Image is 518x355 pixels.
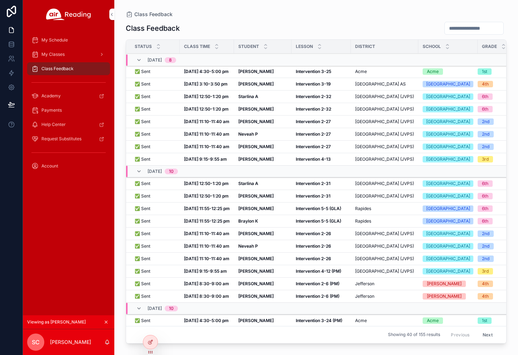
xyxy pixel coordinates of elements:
span: ✅ Sent [135,156,150,162]
a: ✅ Sent [135,243,175,249]
span: Academy [41,93,61,99]
div: [GEOGRAPHIC_DATA] [426,193,470,199]
span: Grade [482,44,497,49]
span: Class Feedback [41,66,74,72]
a: [PERSON_NAME] [238,293,287,299]
div: [GEOGRAPHIC_DATA] [426,268,470,274]
strong: [DATE] 8:30-9:00 am [184,281,229,286]
a: [DATE] 11:10-11:40 am [184,144,230,150]
strong: Starlina A [238,94,258,99]
a: [GEOGRAPHIC_DATA] (JVPS) [355,256,414,262]
a: Intervention 5-5 (GLA) [296,206,347,211]
a: ✅ Sent [135,256,175,262]
span: ✅ Sent [135,131,150,137]
span: [DATE] [148,57,162,63]
a: [GEOGRAPHIC_DATA] (JVPS) [355,231,414,237]
strong: [DATE] 11:10-11:40 am [184,231,229,236]
div: 1st [482,68,487,75]
div: 6th [482,193,488,199]
a: Intervention 4-12 (PM) [296,268,347,274]
strong: [DATE] 11:10-11:40 am [184,243,229,249]
strong: Intervention 2-32 [296,106,331,112]
div: [GEOGRAPHIC_DATA] [426,106,470,112]
a: [GEOGRAPHIC_DATA] (JVPS) [355,268,414,274]
div: [GEOGRAPHIC_DATA] [426,144,470,150]
span: [DATE] [148,169,162,174]
div: 4th [482,81,489,87]
strong: [PERSON_NAME] [238,206,274,211]
div: 2nd [482,131,489,137]
a: Neveah P [238,131,287,137]
div: 6th [482,93,488,100]
span: [GEOGRAPHIC_DATA] (JVPS) [355,193,414,199]
strong: [PERSON_NAME] [238,119,274,124]
span: ✅ Sent [135,256,150,262]
a: [DATE] 8:30-9:00 am [184,293,230,299]
a: Braylon K [238,218,287,224]
a: ✅ Sent [135,206,175,211]
a: ✅ Sent [135,281,175,287]
span: ✅ Sent [135,281,150,287]
a: [DATE] 11:10-11:40 am [184,131,230,137]
span: School [423,44,441,49]
a: Acme [355,318,414,324]
strong: [DATE] 11:10-11:40 am [184,256,229,261]
strong: [PERSON_NAME] [238,193,274,199]
a: Acme [423,317,473,324]
strong: [DATE] 12:50-1:20 pm [184,106,229,112]
a: [GEOGRAPHIC_DATA] [423,144,473,150]
a: My Classes [27,48,110,61]
div: [PERSON_NAME] [427,293,462,300]
div: 6th [482,218,488,224]
a: [DATE] 11:10-11:40 am [184,243,230,249]
a: [DATE] 4:30-5:00 pm [184,318,230,324]
span: Lesson [296,44,313,49]
span: Student [238,44,259,49]
a: [GEOGRAPHIC_DATA] [423,156,473,162]
a: ✅ Sent [135,106,175,112]
a: [PERSON_NAME] [238,268,287,274]
a: Intervention 2-27 [296,131,347,137]
a: Starlina A [238,94,287,99]
a: [GEOGRAPHIC_DATA] (JVPS) [355,243,414,249]
strong: Intervention 2-6 (PM) [296,281,339,286]
span: Request Substitutes [41,136,81,142]
strong: [PERSON_NAME] [238,81,274,87]
a: Class Feedback [27,62,110,75]
a: [GEOGRAPHIC_DATA] [423,131,473,137]
a: [DATE] 12:50-1:20 pm [184,181,230,186]
a: ✅ Sent [135,119,175,125]
span: Acme [355,318,367,324]
span: ✅ Sent [135,144,150,150]
div: 3rd [482,268,489,274]
strong: [PERSON_NAME] [238,256,274,261]
a: [PERSON_NAME] [238,106,287,112]
a: [GEOGRAPHIC_DATA] (JVPS) [355,119,414,125]
div: [GEOGRAPHIC_DATA] [426,131,470,137]
strong: [PERSON_NAME] [238,144,274,149]
strong: [DATE] 12:50-1:20 pm [184,193,229,199]
span: ✅ Sent [135,119,150,125]
strong: Starlina A [238,181,258,186]
a: Intervention 3-25 [296,69,347,74]
button: Next [478,329,498,340]
a: Intervention 2-26 [296,243,347,249]
a: Help Center [27,118,110,131]
a: [PERSON_NAME] [238,144,287,150]
a: [GEOGRAPHIC_DATA] AS [355,81,414,87]
a: [GEOGRAPHIC_DATA] [423,218,473,224]
span: Rapides [355,218,371,224]
strong: Intervention 2-27 [296,144,331,149]
a: Account [27,160,110,172]
span: Class Feedback [134,11,173,18]
span: Jefferson [355,293,374,299]
strong: [PERSON_NAME] [238,281,274,286]
div: 6th [482,106,488,112]
a: [PERSON_NAME] [238,81,287,87]
span: ✅ Sent [135,231,150,237]
a: Intervention 2-6 (PM) [296,293,347,299]
a: [DATE] 11:10-11:40 am [184,119,230,125]
a: Starlina A [238,181,287,186]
